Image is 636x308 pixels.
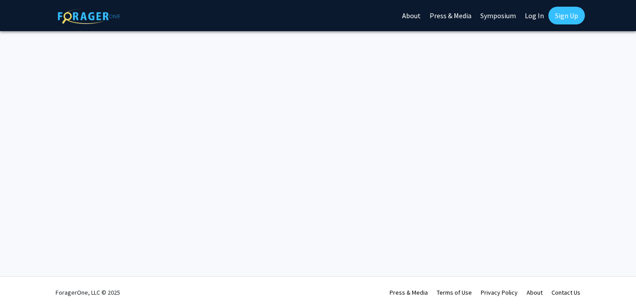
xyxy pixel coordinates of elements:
div: ForagerOne, LLC © 2025 [56,277,120,308]
img: ForagerOne Logo [58,8,120,24]
a: About [527,288,543,296]
a: Contact Us [551,288,580,296]
a: Sign Up [548,7,585,24]
a: Press & Media [390,288,428,296]
a: Terms of Use [437,288,472,296]
a: Privacy Policy [481,288,518,296]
